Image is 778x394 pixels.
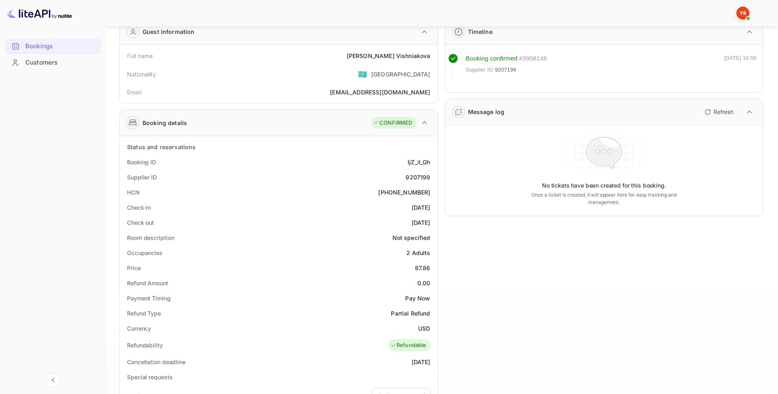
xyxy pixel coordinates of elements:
div: Email [127,88,141,96]
div: Pay Now [405,294,430,302]
div: Room description [127,233,174,242]
div: Customers [25,58,97,67]
div: Timeline [468,27,493,36]
div: Refundability [127,341,163,349]
a: Customers [5,55,101,70]
div: Status and reservations [127,143,196,151]
div: [GEOGRAPHIC_DATA] [371,70,430,78]
div: [DATE] [412,218,430,227]
div: 2 Adults [406,248,430,257]
div: Nationality [127,70,156,78]
img: LiteAPI logo [7,7,72,20]
div: Currency [127,324,151,333]
div: [EMAIL_ADDRESS][DOMAIN_NAME] [330,88,430,96]
img: Yandex Support [736,7,749,20]
div: Check out [127,218,154,227]
p: No tickets have been created for this booking. [542,181,666,190]
p: Refresh [713,107,733,116]
div: Refund Amount [127,279,168,287]
div: Booking ID [127,158,156,166]
div: HCN [127,188,140,197]
div: Refund Type [127,309,161,318]
div: 9207199 [406,173,430,181]
span: United States [358,67,367,81]
div: Message log [468,107,505,116]
div: CONFIRMED [373,119,412,127]
div: Not specified [392,233,430,242]
div: 0.00 [417,279,430,287]
a: Bookings [5,38,101,54]
p: Once a ticket is created, it will appear here for easy tracking and management. [518,191,689,206]
span: Supplier ID: [466,66,495,74]
div: [PHONE_NUMBER] [378,188,430,197]
div: Customers [5,55,101,71]
div: Booking confirmed [466,54,518,63]
div: Partial Refund [391,309,430,318]
div: Price [127,264,141,272]
div: [DATE] [412,203,430,212]
div: Occupancies [127,248,163,257]
button: Refresh [700,105,737,119]
span: 9207199 [495,66,516,74]
div: Cancellation deadline [127,358,185,366]
div: Guest information [143,27,195,36]
div: Check-in [127,203,151,212]
div: Full name [127,51,153,60]
div: Booking details [143,119,187,127]
div: Refundable [390,341,426,349]
div: IjZ_il_Gh [408,158,430,166]
div: # 3958148 [519,54,547,63]
div: Payment Timing [127,294,171,302]
div: 87.86 [415,264,430,272]
div: [DATE] 16:58 [724,54,756,78]
div: Special requests [127,373,172,381]
div: [PERSON_NAME] Vishniakova [347,51,430,60]
div: [DATE] [412,358,430,366]
div: Supplier ID [127,173,157,181]
div: Bookings [25,42,97,51]
div: USD [418,324,430,333]
button: Collapse navigation [46,373,60,387]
